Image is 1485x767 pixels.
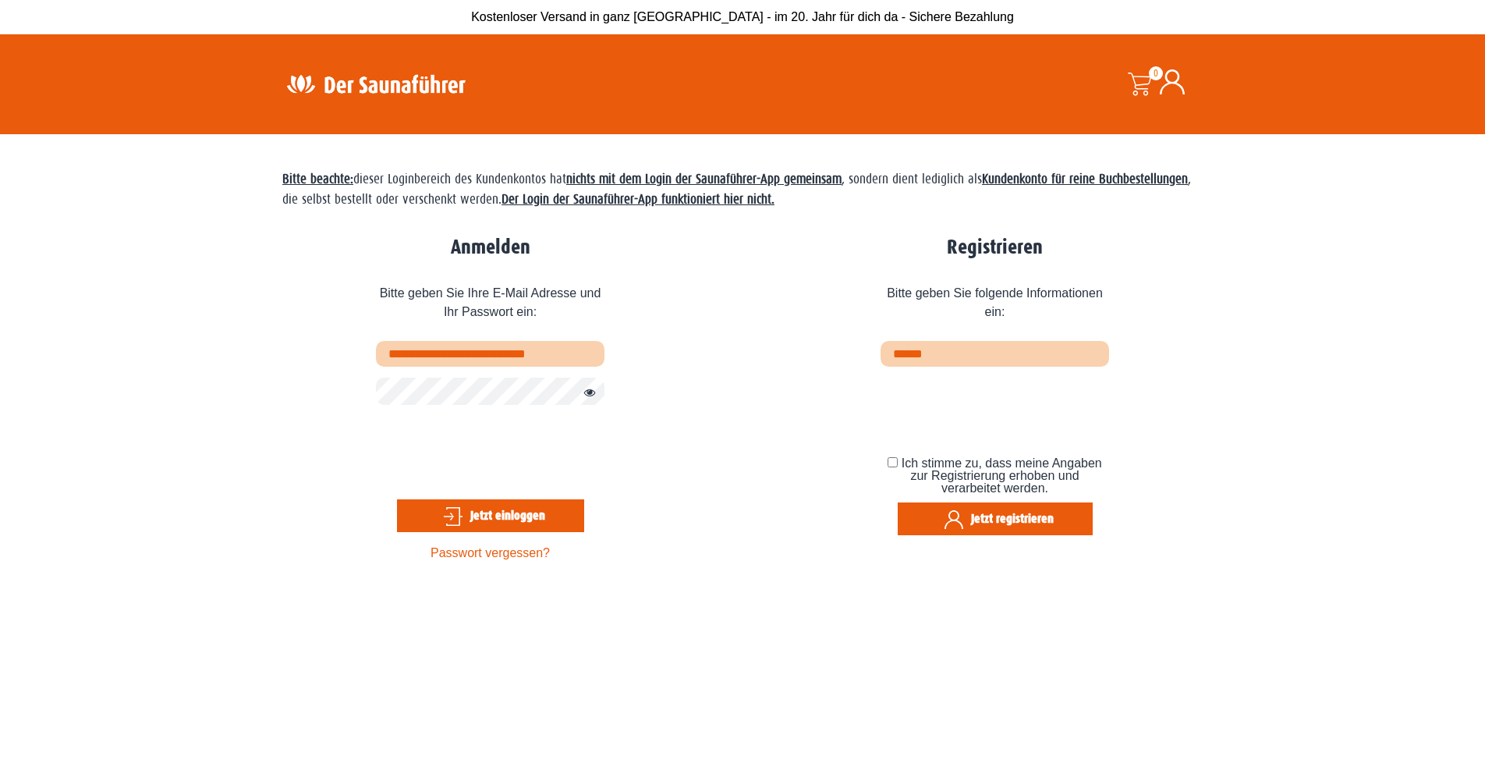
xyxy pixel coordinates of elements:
a: Passwort vergessen? [431,546,550,559]
button: Jetzt einloggen [397,499,584,532]
h2: Anmelden [376,236,604,260]
span: dieser Loginbereich des Kundenkontos hat , sondern dient lediglich als , die selbst bestellt oder... [282,172,1191,207]
span: Bitte geben Sie Ihre E-Mail Adresse und Ihr Passwort ein: [376,272,604,341]
button: Jetzt registrieren [898,502,1093,535]
button: Passwort anzeigen [576,384,596,403]
span: Bitte beachte: [282,172,353,186]
strong: Der Login der Saunaführer-App funktioniert hier nicht. [501,192,774,207]
strong: Kundenkonto für reine Buchbestellungen [982,172,1188,186]
span: Kostenloser Versand in ganz [GEOGRAPHIC_DATA] - im 20. Jahr für dich da - Sichere Bezahlung [471,10,1014,23]
iframe: reCAPTCHA [881,378,1118,439]
span: 0 [1149,66,1163,80]
input: Ich stimme zu, dass meine Angaben zur Registrierung erhoben und verarbeitet werden. [888,457,898,467]
h2: Registrieren [881,236,1109,260]
span: Bitte geben Sie folgende Informationen ein: [881,272,1109,341]
iframe: reCAPTCHA [376,416,613,477]
strong: nichts mit dem Login der Saunaführer-App gemeinsam [566,172,842,186]
span: Ich stimme zu, dass meine Angaben zur Registrierung erhoben und verarbeitet werden. [902,456,1102,495]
